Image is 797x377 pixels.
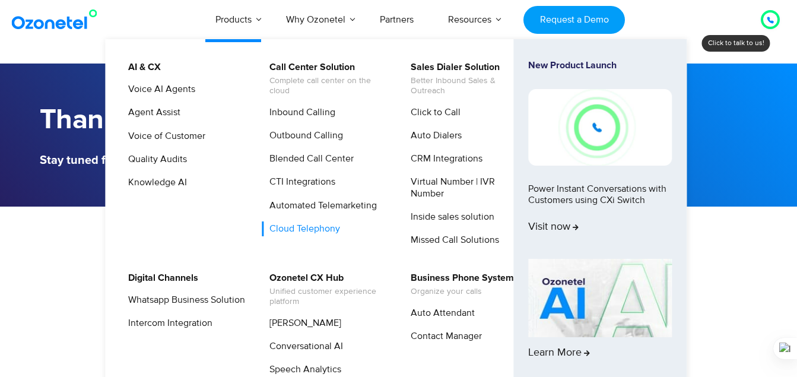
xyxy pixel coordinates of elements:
span: Unified customer experience platform [269,287,386,307]
a: Inside sales solution [403,210,496,224]
img: AI [528,259,672,337]
a: Knowledge AI [120,175,189,190]
a: Voice of Customer [120,129,207,144]
a: [PERSON_NAME] [262,316,343,331]
span: Better Inbound Sales & Outreach [411,76,528,96]
a: Cloud Telephony [262,221,342,236]
a: Missed Call Solutions [403,233,501,248]
a: AI & CX [120,60,163,75]
a: Quality Audits [120,152,189,167]
a: Virtual Number | IVR Number [403,175,529,201]
span: Organize your calls [411,287,514,297]
a: Auto Dialers [403,128,463,143]
a: Digital Channels [120,271,200,286]
a: Voice AI Agents [120,82,197,97]
a: Whatsapp Business Solution [120,293,247,308]
a: Sales Dialer SolutionBetter Inbound Sales & Outreach [403,60,529,98]
h5: Stay tuned for an email with all the details coming your way soon. [40,154,393,166]
a: Speech Analytics [262,362,343,377]
a: Ozonetel CX HubUnified customer experience platform [262,271,388,309]
h1: Thank you for Registering! [40,104,393,137]
a: Click to Call [403,105,462,120]
a: Auto Attendant [403,306,477,321]
a: CRM Integrations [403,151,484,166]
span: Learn More [528,347,590,360]
img: New-Project-17.png [528,89,672,165]
a: Intercom Integration [120,316,214,331]
a: CTI Integrations [262,175,337,189]
a: Outbound Calling [262,128,345,143]
a: Request a Demo [523,6,625,34]
span: Complete call center on the cloud [269,76,386,96]
a: Business Phone SystemOrganize your calls [403,271,516,299]
a: Automated Telemarketing [262,198,379,213]
a: Conversational AI [262,339,345,354]
a: Blended Call Center [262,151,355,166]
a: Call Center SolutionComplete call center on the cloud [262,60,388,98]
a: New Product LaunchPower Instant Conversations with Customers using CXi SwitchVisit now [528,60,672,254]
a: Agent Assist [120,105,182,120]
span: Visit now [528,221,579,234]
a: Inbound Calling [262,105,337,120]
a: Contact Manager [403,329,484,344]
